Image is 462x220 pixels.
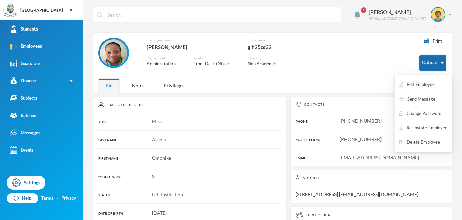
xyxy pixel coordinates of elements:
[248,56,283,61] div: Category
[248,43,301,52] div: glh25cs32
[340,136,382,142] span: [PHONE_NUMBER]
[248,61,283,67] div: Non Academic
[152,155,171,161] span: Omonike
[361,7,366,13] span: 4
[107,7,337,22] input: Search
[398,122,448,134] button: Re-Instate Employee
[98,78,120,93] div: Bio
[7,176,45,190] a: Settings
[100,39,127,66] img: EMPLOYEE
[431,8,445,21] img: STUDENT
[147,43,237,52] div: [PERSON_NAME]
[296,212,446,218] div: Next of Kin
[369,16,425,21] div: [EMAIL_ADDRESS][DOMAIN_NAME]
[152,192,183,197] span: Left Institution
[152,118,162,124] span: Miss
[10,60,41,67] div: Guardians
[147,61,183,67] div: Administration
[147,56,183,61] div: Department
[152,137,166,142] span: Asaolu
[61,195,76,202] a: Privacy
[152,173,155,179] span: S.
[152,210,167,216] span: [DATE]
[10,43,42,50] div: Employees
[10,129,40,136] div: Messages
[57,195,58,202] div: ·
[398,79,435,91] button: Edit Employee
[10,25,38,33] div: Students
[10,146,34,154] div: Events
[157,78,191,93] div: Privileges
[193,56,237,61] div: Position
[20,7,63,13] div: [GEOGRAPHIC_DATA]
[10,112,36,119] div: Batches
[125,78,152,93] div: Notes
[10,77,36,84] div: Finance
[398,93,436,105] button: Send Message
[248,38,301,43] div: Employee no.
[41,195,53,202] a: Terms
[7,193,38,203] a: Help
[419,55,446,71] button: Options
[10,95,37,102] div: Subjects
[340,118,382,124] span: [PHONE_NUMBER]
[290,170,452,203] div: [STREET_ADDRESS] [EMAIL_ADDRESS][DOMAIN_NAME]
[98,102,281,107] div: Employee Profile
[296,102,446,107] div: Contacts
[193,61,237,67] div: Front Desk Officer
[398,107,442,120] button: Change Password
[147,38,237,43] div: Employee name
[340,155,419,160] span: [EMAIL_ADDRESS][DOMAIN_NAME]
[369,8,425,16] div: [PERSON_NAME]
[296,175,446,180] div: Address
[97,12,103,18] img: search
[398,136,441,148] button: Delete Employee
[4,4,17,17] img: logo
[419,38,446,45] button: Print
